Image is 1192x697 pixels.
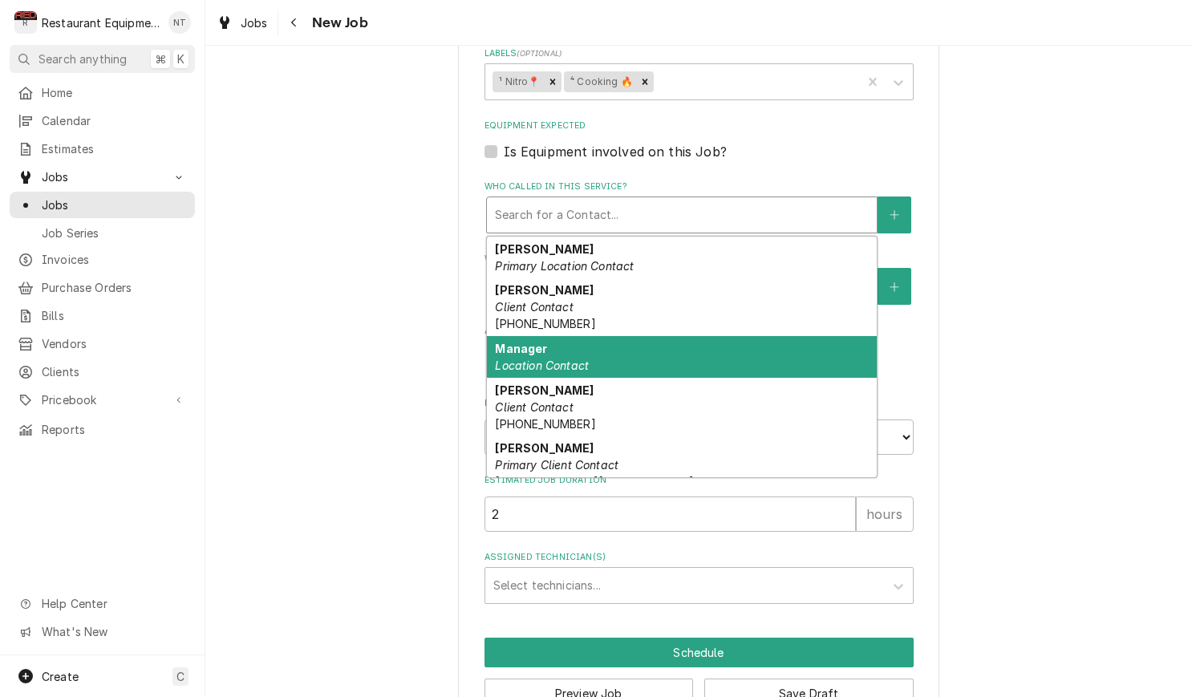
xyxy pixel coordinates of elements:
[485,419,693,455] input: Date
[176,668,184,685] span: C
[485,120,914,132] label: Equipment Expected
[485,638,914,667] button: Schedule
[495,475,693,488] span: [EMAIL_ADDRESS][DOMAIN_NAME]
[495,342,547,355] strong: Manager
[495,283,594,297] strong: [PERSON_NAME]
[42,279,187,296] span: Purchase Orders
[42,421,187,438] span: Reports
[10,330,195,357] a: Vendors
[241,14,268,31] span: Jobs
[493,71,543,92] div: ¹ Nitro📍
[10,246,195,273] a: Invoices
[42,112,187,129] span: Calendar
[10,359,195,385] a: Clients
[878,268,911,305] button: Create New Contact
[210,10,274,36] a: Jobs
[485,325,914,378] div: Attachments
[14,11,37,34] div: Restaurant Equipment Diagnostics's Avatar
[495,441,594,455] strong: [PERSON_NAME]
[495,458,618,472] em: Primary Client Contact
[39,51,127,67] span: Search anything
[485,47,914,60] label: Labels
[168,11,191,34] div: NT
[878,197,911,233] button: Create New Contact
[495,383,594,397] strong: [PERSON_NAME]
[42,670,79,683] span: Create
[485,474,914,487] label: Estimated Job Duration
[485,253,914,305] div: Who should the tech(s) ask for?
[42,595,185,612] span: Help Center
[10,302,195,329] a: Bills
[495,359,589,372] em: Location Contact
[485,180,914,193] label: Who called in this service?
[42,84,187,101] span: Home
[42,335,187,352] span: Vendors
[10,45,195,73] button: Search anything⌘K
[485,325,914,338] label: Attachments
[636,71,654,92] div: Remove ⁴ Cooking 🔥
[42,197,187,213] span: Jobs
[42,391,163,408] span: Pricebook
[485,397,914,410] label: Estimated Arrival Time
[10,79,195,106] a: Home
[564,71,636,92] div: ⁴ Cooking 🔥
[42,307,187,324] span: Bills
[485,474,914,531] div: Estimated Job Duration
[485,180,914,233] div: Who called in this service?
[495,317,595,330] span: [PHONE_NUMBER]
[10,416,195,443] a: Reports
[495,400,573,414] em: Client Contact
[10,220,195,246] a: Job Series
[890,209,899,221] svg: Create New Contact
[10,136,195,162] a: Estimates
[495,259,634,273] em: Primary Location Contact
[282,10,307,35] button: Navigate back
[42,225,187,241] span: Job Series
[504,142,727,161] label: Is Equipment involved on this Job?
[495,242,594,256] strong: [PERSON_NAME]
[168,11,191,34] div: Nick Tussey's Avatar
[42,140,187,157] span: Estimates
[495,300,573,314] em: Client Contact
[307,12,368,34] span: New Job
[155,51,166,67] span: ⌘
[42,168,163,185] span: Jobs
[485,551,914,564] label: Assigned Technician(s)
[485,638,914,667] div: Button Group Row
[10,164,195,190] a: Go to Jobs
[10,107,195,134] a: Calendar
[10,192,195,218] a: Jobs
[42,14,160,31] div: Restaurant Equipment Diagnostics
[10,274,195,301] a: Purchase Orders
[485,120,914,160] div: Equipment Expected
[177,51,184,67] span: K
[10,618,195,645] a: Go to What's New
[485,397,914,454] div: Estimated Arrival Time
[42,363,187,380] span: Clients
[890,282,899,293] svg: Create New Contact
[10,387,195,413] a: Go to Pricebook
[42,623,185,640] span: What's New
[856,496,914,532] div: hours
[485,551,914,603] div: Assigned Technician(s)
[544,71,562,92] div: Remove ¹ Nitro📍
[42,251,187,268] span: Invoices
[10,590,195,617] a: Go to Help Center
[485,253,914,265] label: Who should the tech(s) ask for?
[14,11,37,34] div: R
[517,49,562,58] span: ( optional )
[485,47,914,99] div: Labels
[495,417,595,431] span: [PHONE_NUMBER]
